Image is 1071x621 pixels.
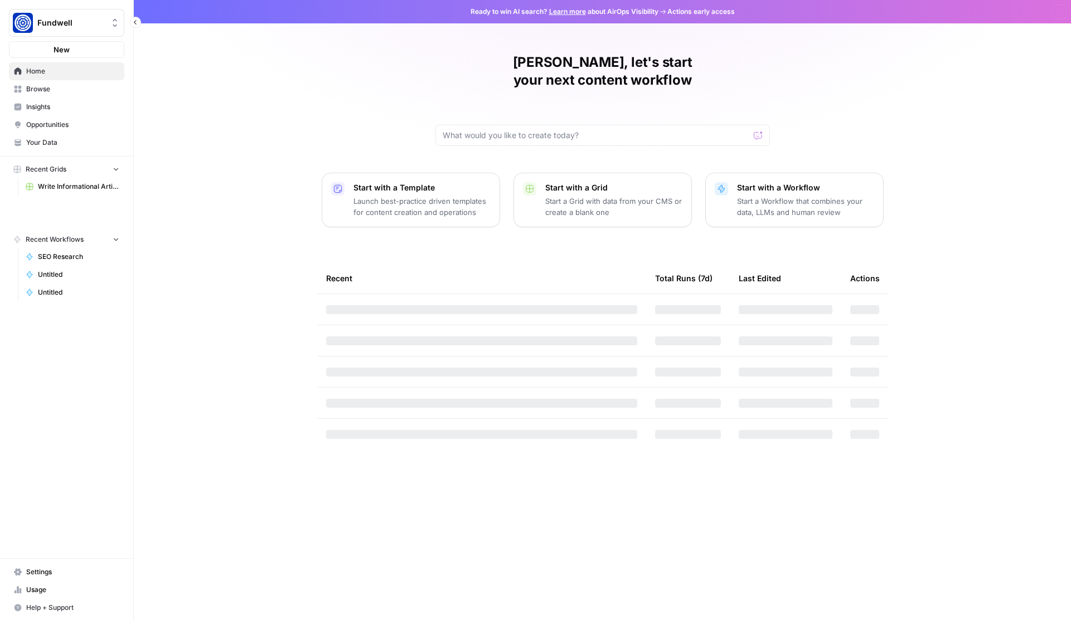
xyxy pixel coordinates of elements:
a: SEO Research [21,248,124,266]
span: Write Informational Article [38,182,119,192]
span: Untitled [38,270,119,280]
button: Start with a TemplateLaunch best-practice driven templates for content creation and operations [322,173,500,227]
span: Your Data [26,138,119,148]
span: Help + Support [26,603,119,613]
p: Start with a Template [353,182,491,193]
span: Opportunities [26,120,119,130]
a: Opportunities [9,116,124,134]
span: Ready to win AI search? about AirOps Visibility [471,7,658,17]
a: Untitled [21,283,124,301]
span: Home [26,66,119,76]
div: Actions [850,263,880,294]
button: Start with a WorkflowStart a Workflow that combines your data, LLMs and human review [705,173,884,227]
a: Write Informational Article [21,178,124,195]
p: Launch best-practice driven templates for content creation and operations [353,195,491,218]
p: Start with a Grid [545,182,682,193]
div: Total Runs (7d) [655,263,713,294]
p: Start with a Workflow [737,182,874,193]
a: Settings [9,563,124,581]
p: Start a Grid with data from your CMS or create a blank one [545,195,682,218]
button: Start with a GridStart a Grid with data from your CMS or create a blank one [513,173,692,227]
div: Recent [326,263,637,294]
span: New [54,44,70,55]
p: Start a Workflow that combines your data, LLMs and human review [737,195,874,218]
img: Fundwell Logo [13,13,33,33]
a: Untitled [21,266,124,283]
a: Learn more [549,7,586,16]
a: Usage [9,581,124,599]
span: Usage [26,585,119,595]
button: Recent Grids [9,161,124,178]
a: Your Data [9,134,124,151]
span: Untitled [38,287,119,297]
span: SEO Research [38,252,119,262]
span: Actions early access [667,7,735,17]
h1: [PERSON_NAME], let's start your next content workflow [435,53,770,89]
button: Workspace: Fundwell [9,9,124,37]
span: Recent Workflows [26,234,84,245]
a: Insights [9,98,124,116]
a: Home [9,62,124,80]
button: Help + Support [9,599,124,617]
span: Settings [26,567,119,577]
span: Browse [26,84,119,94]
span: Fundwell [37,17,105,28]
a: Browse [9,80,124,98]
input: What would you like to create today? [443,130,749,141]
button: Recent Workflows [9,231,124,248]
span: Insights [26,102,119,112]
span: Recent Grids [26,164,66,174]
div: Last Edited [739,263,781,294]
button: New [9,41,124,58]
